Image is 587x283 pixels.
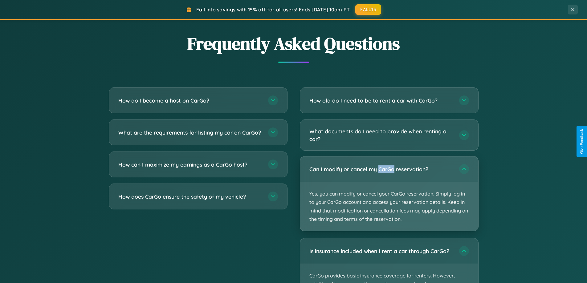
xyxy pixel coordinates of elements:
h3: What documents do I need to provide when renting a car? [309,127,453,143]
h3: Can I modify or cancel my CarGo reservation? [309,165,453,173]
h2: Frequently Asked Questions [109,32,479,55]
h3: How do I become a host on CarGo? [118,97,262,104]
h3: How does CarGo ensure the safety of my vehicle? [118,193,262,200]
h3: Is insurance included when I rent a car through CarGo? [309,247,453,255]
div: Give Feedback [580,129,584,154]
h3: What are the requirements for listing my car on CarGo? [118,129,262,136]
p: Yes, you can modify or cancel your CarGo reservation. Simply log in to your CarGo account and acc... [300,182,478,231]
h3: How old do I need to be to rent a car with CarGo? [309,97,453,104]
span: Fall into savings with 15% off for all users! Ends [DATE] 10am PT. [196,6,351,13]
button: FALL15 [355,4,381,15]
h3: How can I maximize my earnings as a CarGo host? [118,161,262,168]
